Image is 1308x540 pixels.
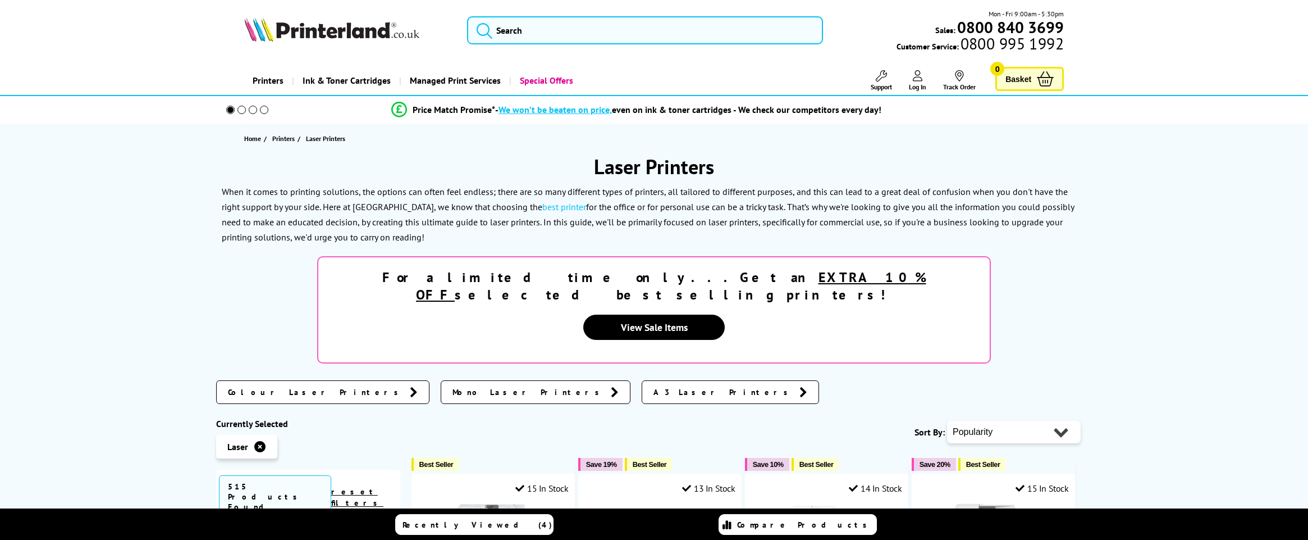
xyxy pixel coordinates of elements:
div: 15 In Stock [515,483,568,494]
a: Special Offers [509,66,582,95]
li: modal_Promise [211,100,1062,120]
a: Colour Laser Printers [216,380,429,404]
div: 14 In Stock [849,483,902,494]
u: EXTRA 10% OFF [416,269,926,303]
strong: For a limited time only...Get an selected best selling printers! [382,269,926,303]
a: Printerland Logo [244,17,453,44]
h1: Laser Printers [216,153,1092,180]
p: When it comes to printing solutions, the options can often feel endless; there are so many differ... [222,186,1074,243]
a: Managed Print Services [399,66,509,95]
span: Best Seller [966,460,1000,469]
a: Recently Viewed (4) [395,514,554,535]
a: Home [244,133,264,144]
span: Best Seller [799,460,834,469]
span: 515 Products Found [219,475,331,518]
button: Best Seller [958,458,1006,471]
span: We won’t be beaten on price, [498,104,612,115]
span: Save 10% [753,460,784,469]
span: Sales: [935,25,955,35]
div: 13 In Stock [682,483,735,494]
div: - even on ink & toner cartridges - We check our competitors every day! [495,104,881,115]
div: Currently Selected [216,418,400,429]
span: Log In [909,83,926,91]
a: A3 Laser Printers [642,380,819,404]
span: Support [871,83,892,91]
span: Laser Printers [306,134,345,143]
a: View Sale Items [583,315,725,340]
a: Printers [272,133,298,144]
span: Best Seller [633,460,667,469]
span: 0800 995 1992 [959,38,1064,49]
b: 0800 840 3699 [957,17,1064,38]
span: Save 19% [586,460,617,469]
a: best printer [542,201,586,212]
span: Mono Laser Printers [452,387,605,398]
span: Price Match Promise* [413,104,495,115]
span: A3 Laser Printers [653,387,794,398]
a: Log In [909,70,926,91]
span: Customer Service: [897,38,1064,52]
button: Best Seller [411,458,459,471]
span: Mon - Fri 9:00am - 5:30pm [989,8,1064,19]
a: Basket 0 [995,67,1064,91]
img: Printerland Logo [244,17,419,42]
span: Ink & Toner Cartridges [303,66,391,95]
button: Save 10% [745,458,789,471]
input: Search [467,16,823,44]
button: Save 20% [912,458,956,471]
span: Compare Products [737,520,873,530]
a: reset filters [331,487,383,508]
span: Save 20% [920,460,950,469]
span: Recently Viewed (4) [403,520,552,530]
a: Track Order [943,70,976,91]
a: Compare Products [719,514,877,535]
a: 0800 840 3699 [955,22,1064,33]
button: Save 19% [578,458,623,471]
span: Printers [272,133,295,144]
div: 15 In Stock [1016,483,1068,494]
a: Ink & Toner Cartridges [292,66,399,95]
button: Best Seller [625,458,673,471]
button: Best Seller [792,458,839,471]
span: Laser [227,441,248,452]
span: Colour Laser Printers [228,387,404,398]
a: Support [871,70,892,91]
span: Sort By: [914,426,945,438]
span: Basket [1005,71,1031,87]
span: Best Seller [419,460,454,469]
span: 0 [990,62,1004,76]
a: Mono Laser Printers [441,380,630,404]
a: Printers [244,66,292,95]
